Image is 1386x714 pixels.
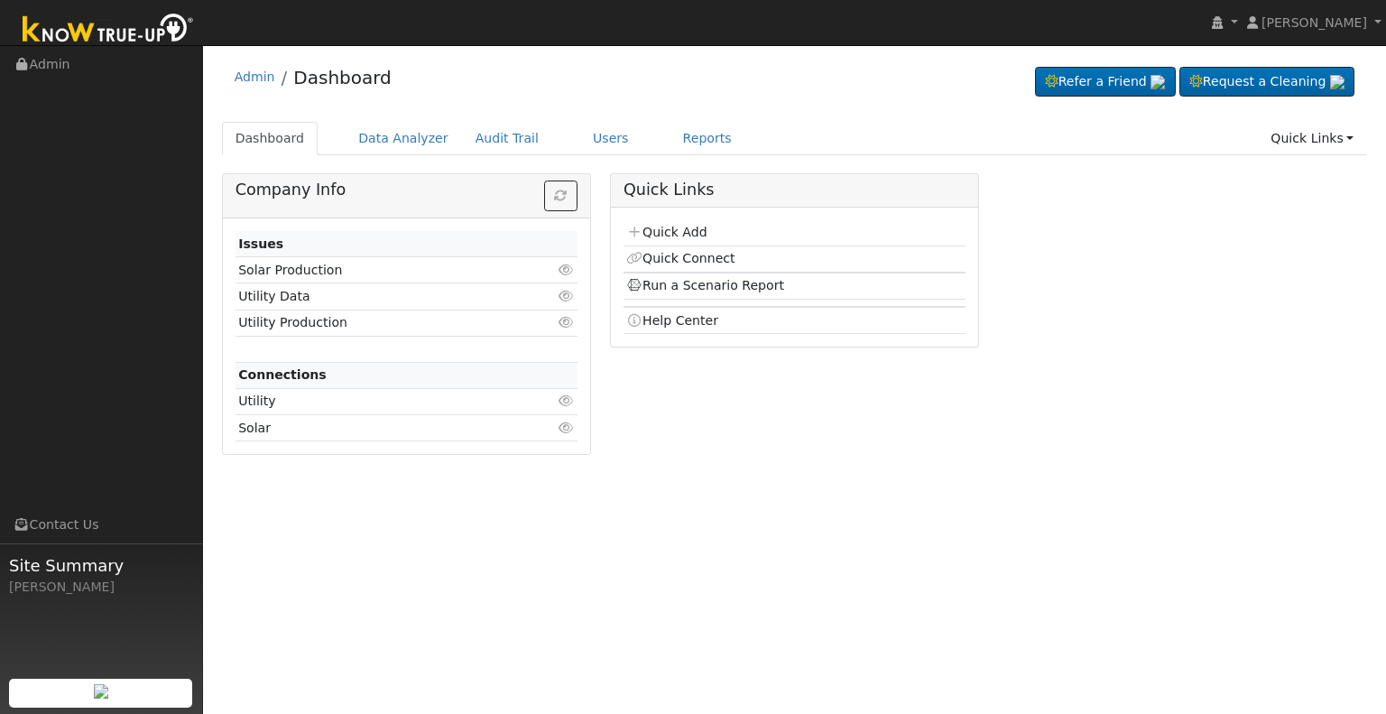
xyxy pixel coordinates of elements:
a: Quick Connect [626,251,735,265]
td: Solar Production [236,257,522,283]
a: Admin [235,70,275,84]
img: Know True-Up [14,10,203,51]
i: Click to view [559,264,575,276]
a: Help Center [626,313,718,328]
img: retrieve [1150,75,1165,89]
img: retrieve [1330,75,1344,89]
a: Audit Trail [462,122,552,155]
td: Solar [236,415,522,441]
a: Dashboard [293,67,392,88]
i: Click to view [559,394,575,407]
h5: Quick Links [624,181,966,199]
strong: Issues [238,236,283,251]
strong: Connections [238,367,327,382]
img: retrieve [94,684,108,699]
a: Reports [670,122,745,155]
span: Site Summary [9,553,193,578]
a: Dashboard [222,122,319,155]
td: Utility [236,388,522,414]
a: Quick Add [626,225,707,239]
a: Request a Cleaning [1179,67,1354,97]
span: [PERSON_NAME] [1261,15,1367,30]
a: Refer a Friend [1035,67,1176,97]
td: Utility Data [236,283,522,310]
td: Utility Production [236,310,522,336]
a: Run a Scenario Report [626,278,784,292]
div: [PERSON_NAME] [9,578,193,597]
a: Quick Links [1257,122,1367,155]
a: Users [579,122,642,155]
a: Data Analyzer [345,122,462,155]
h5: Company Info [236,181,577,199]
i: Click to view [559,290,575,302]
i: Click to view [559,316,575,329]
i: Click to view [559,422,575,434]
